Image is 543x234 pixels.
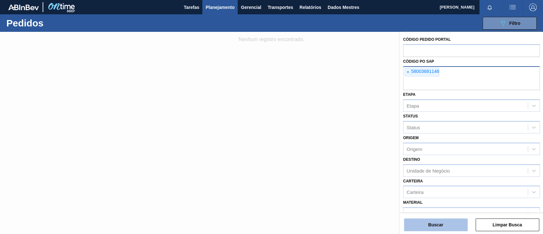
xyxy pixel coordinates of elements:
img: Sair [529,4,537,11]
font: Relatórios [299,5,321,10]
font: Origem [403,136,419,140]
font: Material [407,211,423,216]
font: Status [403,114,418,118]
font: Material [403,200,422,205]
font: Unidade de Negócio [407,168,450,173]
font: Carteira [407,189,423,195]
font: Transportes [268,5,293,10]
font: [PERSON_NAME] [440,5,474,10]
font: Carteira [403,179,423,183]
img: TNhmsLtSVTkK8tSr43FrP2fwEKptu5GPRR3wAAAABJRU5ErkJggg== [8,4,39,10]
button: Notificações [479,3,500,12]
img: ações do usuário [509,4,516,11]
font: Código PO SAP [403,59,434,64]
font: × [407,69,409,74]
font: Etapa [403,92,415,97]
font: Pedidos [6,18,44,28]
font: Destino [403,157,420,162]
font: 58003681146 [411,69,439,74]
button: Filtro [483,17,537,30]
font: Tarefas [184,5,199,10]
font: Dados Mestres [328,5,359,10]
font: Origem [407,146,422,152]
font: Gerencial [241,5,261,10]
font: Etapa [407,103,419,109]
font: Filtro [509,21,520,26]
font: Código Pedido Portal [403,37,451,42]
font: Planejamento [205,5,234,10]
font: Status [407,125,420,130]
